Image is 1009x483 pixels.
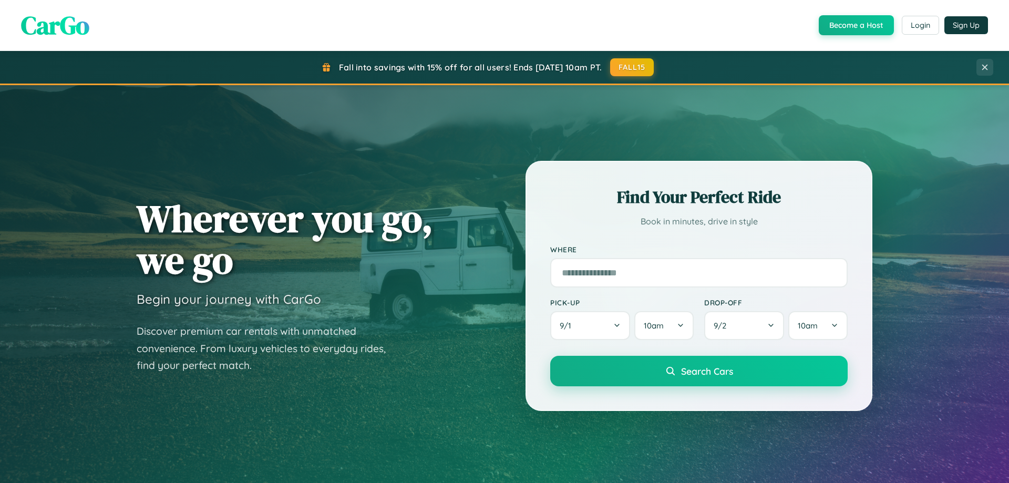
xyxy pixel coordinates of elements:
[902,16,939,35] button: Login
[704,311,784,340] button: 9/2
[944,16,988,34] button: Sign Up
[634,311,694,340] button: 10am
[681,365,733,377] span: Search Cars
[788,311,848,340] button: 10am
[339,62,602,73] span: Fall into savings with 15% off for all users! Ends [DATE] 10am PT.
[798,321,818,331] span: 10am
[137,323,399,374] p: Discover premium car rentals with unmatched convenience. From luxury vehicles to everyday rides, ...
[550,214,848,229] p: Book in minutes, drive in style
[714,321,732,331] span: 9 / 2
[610,58,654,76] button: FALL15
[704,298,848,307] label: Drop-off
[21,8,89,43] span: CarGo
[560,321,576,331] span: 9 / 1
[137,198,433,281] h1: Wherever you go, we go
[550,298,694,307] label: Pick-up
[550,245,848,254] label: Where
[550,186,848,209] h2: Find Your Perfect Ride
[137,291,321,307] h3: Begin your journey with CarGo
[550,356,848,386] button: Search Cars
[644,321,664,331] span: 10am
[819,15,894,35] button: Become a Host
[550,311,630,340] button: 9/1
